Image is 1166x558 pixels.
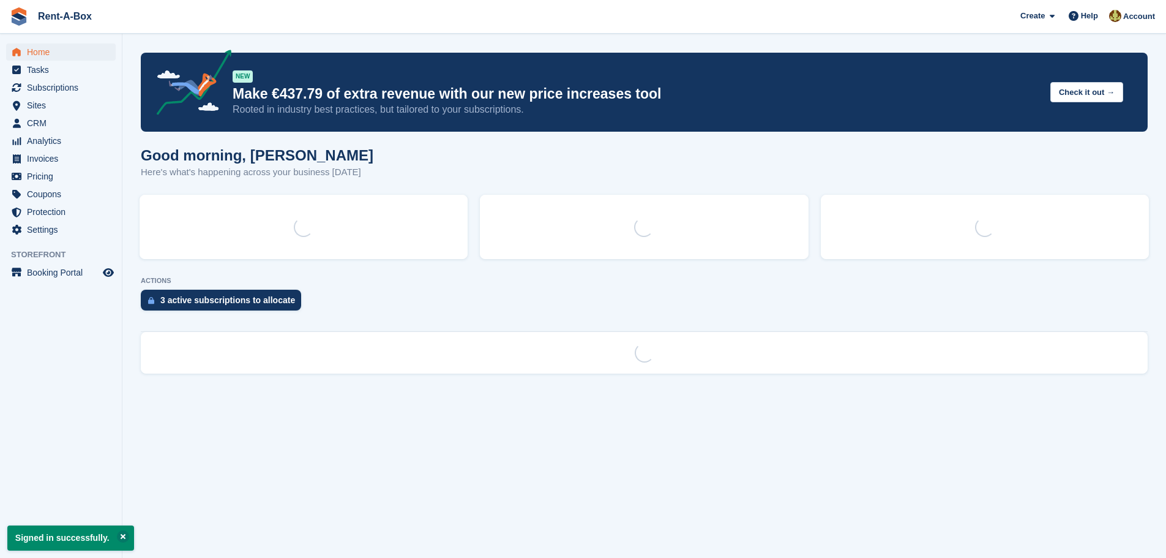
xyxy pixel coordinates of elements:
[6,61,116,78] a: menu
[6,115,116,132] a: menu
[1050,82,1123,102] button: Check it out →
[146,50,232,119] img: price-adjustments-announcement-icon-8257ccfd72463d97f412b2fc003d46551f7dbcb40ab6d574587a9cd5c0d94...
[27,150,100,167] span: Invoices
[141,290,307,317] a: 3 active subscriptions to allocate
[27,264,100,281] span: Booking Portal
[1020,10,1045,22] span: Create
[6,43,116,61] a: menu
[6,150,116,167] a: menu
[233,70,253,83] div: NEW
[27,61,100,78] span: Tasks
[27,79,100,96] span: Subscriptions
[27,186,100,203] span: Coupons
[6,97,116,114] a: menu
[27,203,100,221] span: Protection
[6,264,116,281] a: menu
[27,97,100,114] span: Sites
[27,168,100,185] span: Pricing
[10,7,28,26] img: stora-icon-8386f47178a22dfd0bd8f6a31ec36ba5ce8667c1dd55bd0f319d3a0aa187defe.svg
[6,168,116,185] a: menu
[7,526,134,551] p: Signed in successfully.
[6,203,116,221] a: menu
[27,43,100,61] span: Home
[6,186,116,203] a: menu
[27,115,100,132] span: CRM
[1123,10,1155,23] span: Account
[1081,10,1098,22] span: Help
[27,132,100,149] span: Analytics
[148,296,154,304] img: active_subscription_to_allocate_icon-d502201f5373d7db506a760aba3b589e785aa758c864c3986d89f69b8ff3...
[233,85,1041,103] p: Make €437.79 of extra revenue with our new price increases tool
[33,6,97,26] a: Rent-A-Box
[233,103,1041,116] p: Rooted in industry best practices, but tailored to your subscriptions.
[141,277,1148,285] p: ACTIONS
[6,221,116,238] a: menu
[1109,10,1121,22] img: Mairead Collins
[160,295,295,305] div: 3 active subscriptions to allocate
[141,165,373,179] p: Here's what's happening across your business [DATE]
[6,132,116,149] a: menu
[6,79,116,96] a: menu
[141,147,373,164] h1: Good morning, [PERSON_NAME]
[101,265,116,280] a: Preview store
[27,221,100,238] span: Settings
[11,249,122,261] span: Storefront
